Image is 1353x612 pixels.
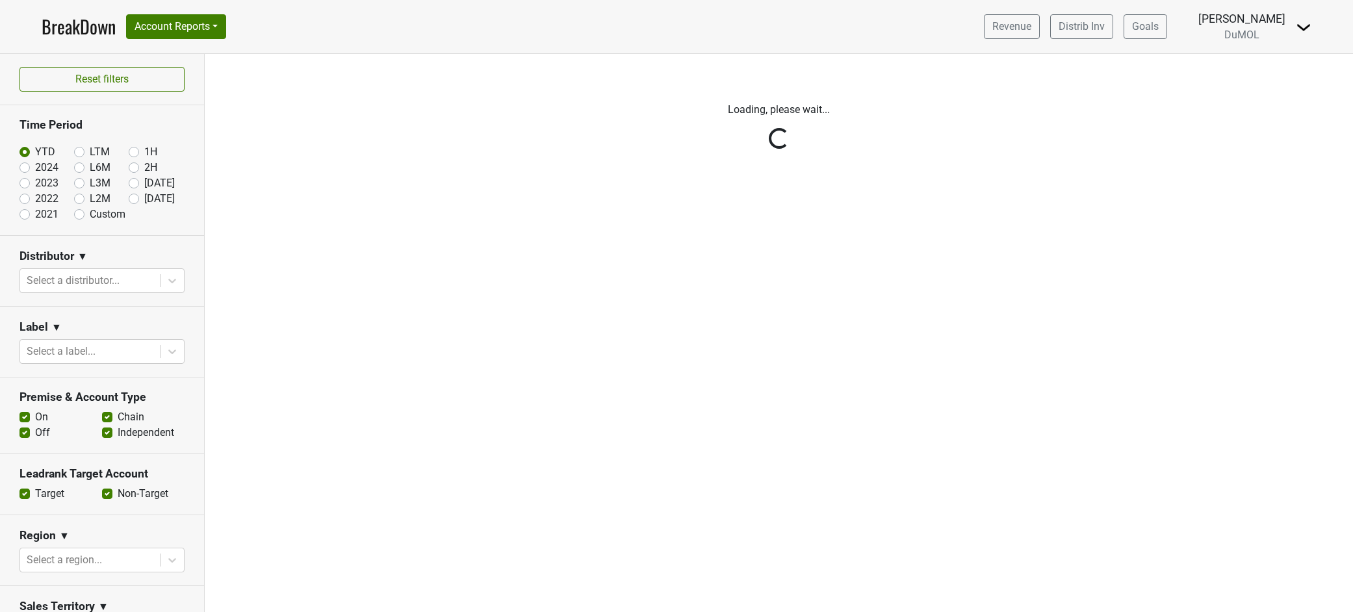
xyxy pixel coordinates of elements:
button: Account Reports [126,14,226,39]
a: Revenue [984,14,1040,39]
img: Dropdown Menu [1296,19,1311,35]
div: [PERSON_NAME] [1198,10,1285,27]
a: Distrib Inv [1050,14,1113,39]
p: Loading, please wait... [419,102,1140,118]
span: DuMOL [1224,29,1259,41]
a: BreakDown [42,13,116,40]
a: Goals [1124,14,1167,39]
